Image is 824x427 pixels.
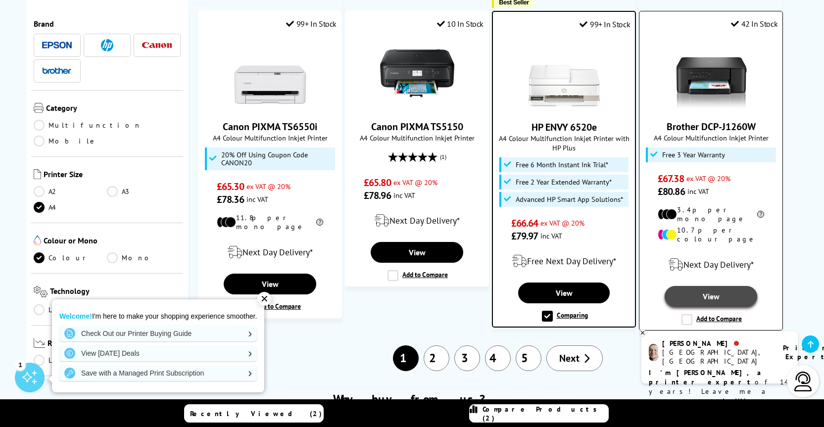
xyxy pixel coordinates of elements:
[350,133,484,142] span: A4 Colour Multifunction Inkjet Printer
[101,39,113,51] img: HP
[142,42,172,48] img: Canon
[498,247,630,275] div: modal_delivery
[233,102,307,112] a: Canon PIXMA TS6550i
[393,190,415,200] span: inc VAT
[364,189,391,202] span: £78.96
[257,292,271,306] div: ✕
[190,409,322,418] span: Recently Viewed (2)
[649,368,790,415] p: of 14 years! Leave me a message and I'll respond ASAP
[687,187,709,196] span: inc VAT
[485,345,511,371] a: 4
[454,345,480,371] a: 3
[34,252,107,263] a: Colour
[649,344,658,361] img: ashley-livechat.png
[286,19,337,29] div: 99+ In Stock
[34,202,107,213] a: A4
[34,286,48,297] img: Technology
[542,311,588,322] label: Comparing
[34,136,107,146] a: Mobile
[667,120,756,133] a: Brother DCP-J1260W
[681,314,742,325] label: Add to Compare
[59,326,257,341] a: Check Out our Printer Buying Guide
[246,182,291,191] span: ex VAT @ 20%
[42,42,72,49] img: Epson
[203,238,337,266] div: modal_delivery
[483,405,608,423] span: Compare Products (2)
[644,251,777,279] div: modal_delivery
[107,186,181,197] a: A3
[92,39,122,51] a: HP
[217,193,244,206] span: £78.36
[380,36,454,110] img: Canon PIXMA TS5150
[662,151,725,159] span: Free 3 Year Warranty
[559,352,580,365] span: Next
[532,121,597,134] a: HP ENVY 6520e
[246,194,268,204] span: inc VAT
[580,19,630,29] div: 99+ In Stock
[516,161,608,169] span: Free 6 Month Instant Ink Trial*
[42,67,72,74] img: Brother
[393,178,437,187] span: ex VAT @ 20%
[15,359,26,370] div: 1
[540,231,562,240] span: inc VAT
[731,19,777,29] div: 42 In Stock
[518,283,610,303] a: View
[48,338,181,350] span: Running Costs
[649,368,764,386] b: I'm [PERSON_NAME], a printer expert
[665,286,757,307] a: View
[241,302,301,313] label: Add to Compare
[34,236,41,245] img: Colour or Mono
[658,172,684,185] span: £67.38
[107,252,181,263] a: Mono
[44,169,181,181] span: Printer Size
[516,195,623,203] span: Advanced HP Smart App Solutions*
[527,37,601,111] img: HP ENVY 6520e
[50,286,181,299] span: Technology
[380,102,454,112] a: Canon PIXMA TS5150
[41,391,783,407] h2: Why buy from us?
[46,103,181,115] span: Category
[34,338,46,348] img: Running Costs
[59,365,257,381] a: Save with a Managed Print Subscription
[371,242,463,263] a: View
[440,147,446,166] span: (1)
[34,186,107,197] a: A2
[674,102,748,112] a: Brother DCP-J1260W
[217,180,244,193] span: £65.30
[793,372,813,391] img: user-headset-light.svg
[511,230,538,242] span: £79.97
[42,65,72,77] a: Brother
[437,19,484,29] div: 10 In Stock
[217,213,323,231] li: 11.8p per mono page
[142,39,172,51] a: Canon
[662,348,771,366] div: [GEOGRAPHIC_DATA], [GEOGRAPHIC_DATA]
[511,217,538,230] span: £66.64
[527,103,601,113] a: HP ENVY 6520e
[658,185,685,198] span: £80.86
[203,133,337,142] span: A4 Colour Multifunction Inkjet Printer
[371,120,463,133] a: Canon PIXMA TS5150
[350,207,484,235] div: modal_delivery
[223,120,317,133] a: Canon PIXMA TS6550i
[34,355,181,366] a: Low Running Cost
[469,404,609,423] a: Compare Products (2)
[59,312,257,321] p: I'm here to make your shopping experience smoother.
[674,36,748,110] img: Brother DCP-J1260W
[424,345,449,371] a: 2
[59,345,257,361] a: View [DATE] Deals
[184,404,324,423] a: Recently Viewed (2)
[34,103,44,113] img: Category
[42,39,72,51] a: Epson
[59,312,92,320] strong: Welcome!
[658,226,764,243] li: 10.7p per colour page
[540,218,584,228] span: ex VAT @ 20%
[224,274,316,294] a: View
[498,134,630,152] span: A4 Colour Multifunction Inkjet Printer with HP Plus
[546,345,603,371] a: Next
[388,270,448,281] label: Add to Compare
[662,339,771,348] div: [PERSON_NAME]
[516,178,612,186] span: Free 2 Year Extended Warranty*
[658,205,764,223] li: 3.4p per mono page
[34,304,107,315] a: Laser
[233,36,307,110] img: Canon PIXMA TS6550i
